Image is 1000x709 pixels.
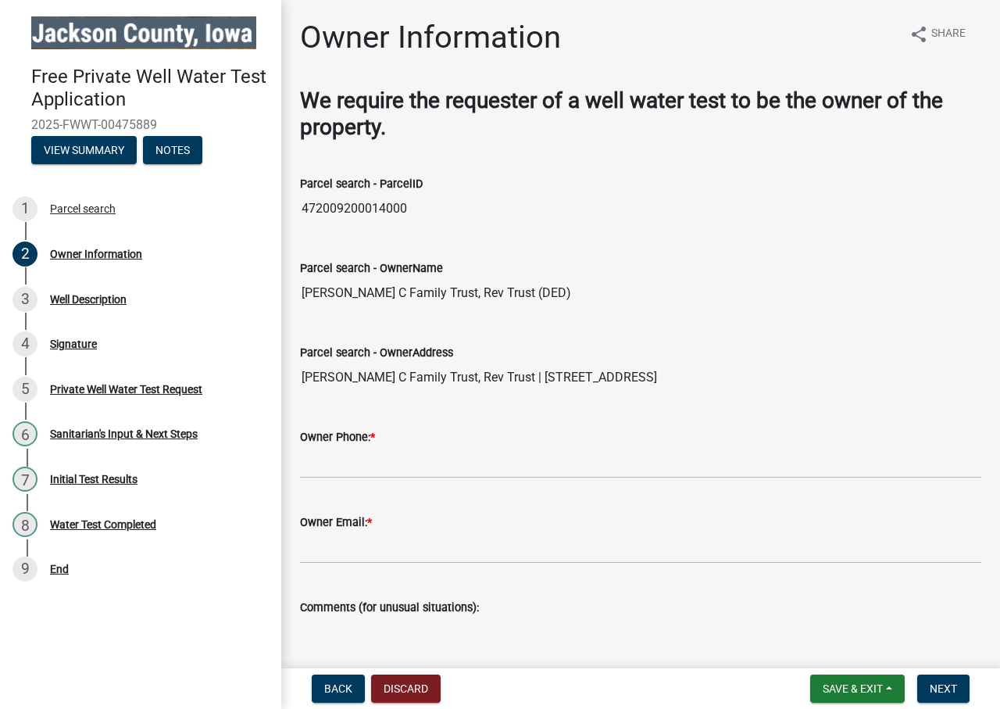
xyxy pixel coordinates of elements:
div: 6 [12,421,37,446]
div: 7 [12,467,37,492]
button: shareShare [897,19,978,49]
span: Save & Exit [823,682,883,695]
label: Parcel search - ParcelID [300,179,423,190]
div: Owner Information [50,249,142,260]
div: 4 [12,331,37,356]
span: 2025-FWWT-00475889 [31,117,250,132]
div: 5 [12,377,37,402]
div: End [50,564,69,575]
label: Parcel search - OwnerName [300,263,443,274]
div: Private Well Water Test Request [50,384,202,395]
div: 1 [12,196,37,221]
div: Parcel search [50,203,116,214]
button: Back [312,675,365,703]
wm-modal-confirm: Summary [31,145,137,157]
wm-modal-confirm: Notes [143,145,202,157]
div: 3 [12,287,37,312]
span: Share [931,25,966,44]
div: Initial Test Results [50,474,137,485]
div: Signature [50,338,97,349]
span: Back [324,682,352,695]
span: Next [930,682,957,695]
img: Jackson County, Iowa [31,16,256,49]
label: Owner Email: [300,517,372,528]
div: 9 [12,557,37,582]
label: Owner Phone: [300,432,375,443]
button: Save & Exit [810,675,905,703]
label: Parcel search - OwnerAddress [300,348,453,359]
div: 8 [12,512,37,537]
button: Notes [143,136,202,164]
label: Comments (for unusual situations): [300,603,479,614]
h4: Free Private Well Water Test Application [31,66,269,111]
div: Sanitarian's Input & Next Steps [50,428,198,439]
button: Next [917,675,970,703]
button: Discard [371,675,441,703]
i: share [909,25,928,44]
div: Water Test Completed [50,519,156,530]
div: 2 [12,242,37,267]
h1: Owner Information [300,19,561,56]
strong: We require the requester of a well water test to be the owner of the property. [300,88,943,140]
button: View Summary [31,136,137,164]
div: Well Description [50,294,127,305]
